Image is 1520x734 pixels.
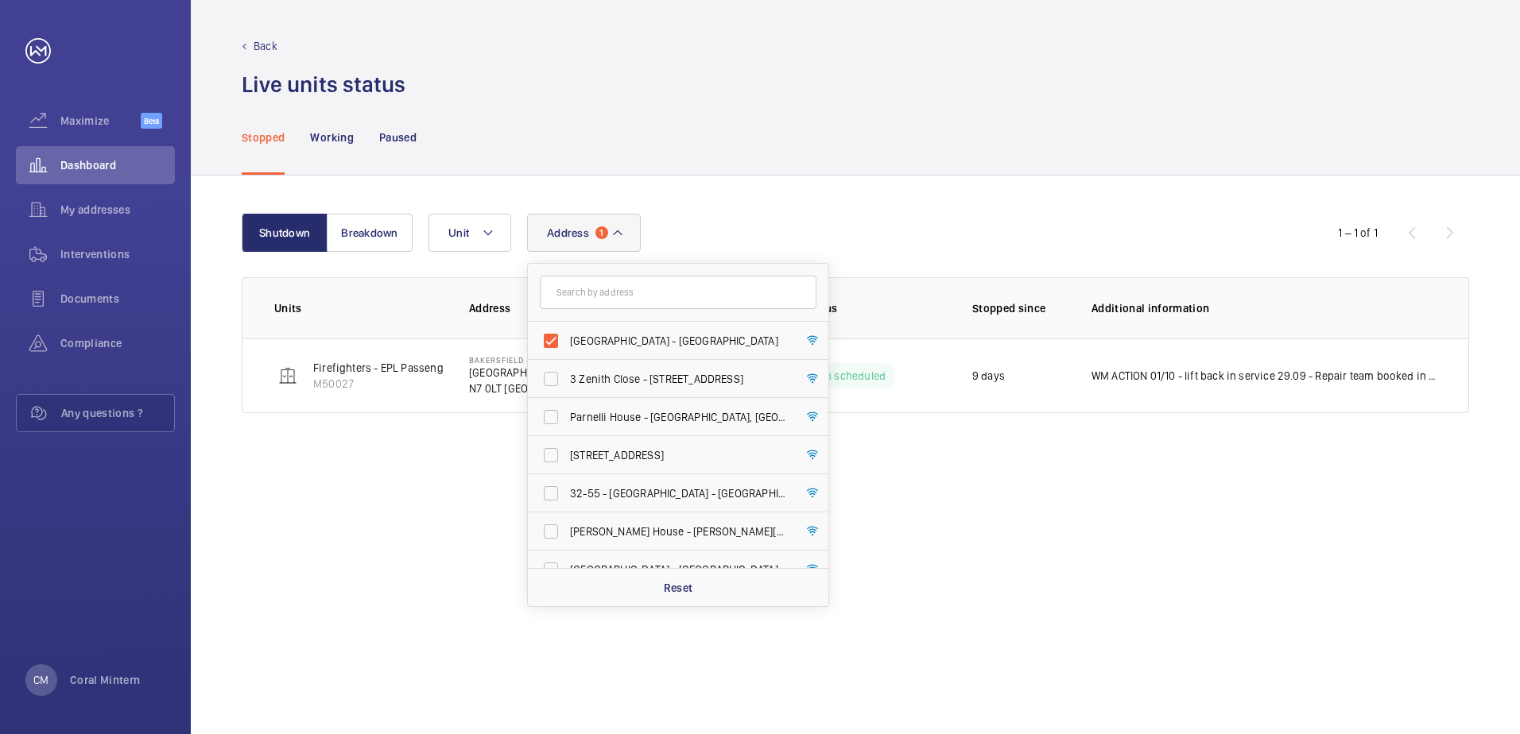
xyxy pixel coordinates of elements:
[972,368,1005,384] p: 9 days
[570,562,789,578] span: [GEOGRAPHIC_DATA] - [GEOGRAPHIC_DATA]
[242,129,285,145] p: Stopped
[61,405,174,421] span: Any questions ?
[570,485,789,501] span: 32-55 - [GEOGRAPHIC_DATA] - [GEOGRAPHIC_DATA]
[274,300,444,316] p: Units
[469,300,695,316] p: Address
[570,333,789,349] span: [GEOGRAPHIC_DATA] - [GEOGRAPHIC_DATA]
[1338,225,1378,241] div: 1 – 1 of 1
[327,214,413,252] button: Breakdown
[595,226,608,239] span: 1
[448,226,469,239] span: Unit
[60,335,175,351] span: Compliance
[570,447,789,463] span: [STREET_ADDRESS]
[972,300,1066,316] p: Stopped since
[428,214,511,252] button: Unit
[570,409,789,425] span: Parnelli House - [GEOGRAPHIC_DATA], [GEOGRAPHIC_DATA]
[570,523,789,539] span: [PERSON_NAME] House - [PERSON_NAME][GEOGRAPHIC_DATA]
[310,129,353,145] p: Working
[242,214,328,252] button: Shutdown
[469,355,615,365] p: Bakersfield - High Risk Building
[313,376,498,392] p: M50027
[70,672,141,688] p: Coral Mintern
[570,371,789,387] span: 3 Zenith Close - [STREET_ADDRESS]
[1092,300,1437,316] p: Additional information
[60,246,175,262] span: Interventions
[469,365,615,381] p: [GEOGRAPHIC_DATA]
[60,291,175,307] span: Documents
[547,226,589,239] span: Address
[278,366,297,385] img: elevator.svg
[60,202,175,218] span: My addresses
[141,113,162,129] span: Beta
[664,580,693,596] p: Reset
[469,381,615,396] p: N7 0LT [GEOGRAPHIC_DATA]
[313,360,498,376] p: Firefighters - EPL Passenger Lift No 2
[60,113,141,129] span: Maximize
[379,129,417,145] p: Paused
[254,38,277,54] p: Back
[1092,368,1437,384] p: WM ACTION 01/10 - lift back in service 29.09 - Repair team booked in to carry out works [DATE] 1s...
[242,70,405,99] h1: Live units status
[527,214,641,252] button: Address1
[540,276,816,309] input: Search by address
[60,157,175,173] span: Dashboard
[33,672,48,688] p: CM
